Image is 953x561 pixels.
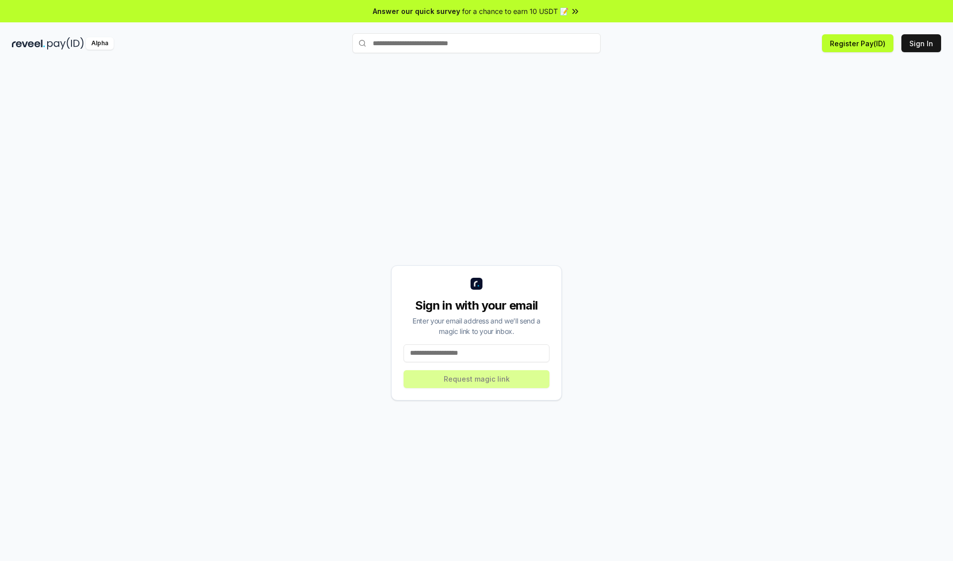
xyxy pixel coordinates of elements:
div: Sign in with your email [404,298,549,314]
div: Alpha [86,37,114,50]
button: Register Pay(ID) [822,34,893,52]
div: Enter your email address and we’ll send a magic link to your inbox. [404,316,549,336]
span: for a chance to earn 10 USDT 📝 [462,6,568,16]
button: Sign In [901,34,941,52]
img: reveel_dark [12,37,45,50]
span: Answer our quick survey [373,6,460,16]
img: pay_id [47,37,84,50]
img: logo_small [471,278,482,290]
